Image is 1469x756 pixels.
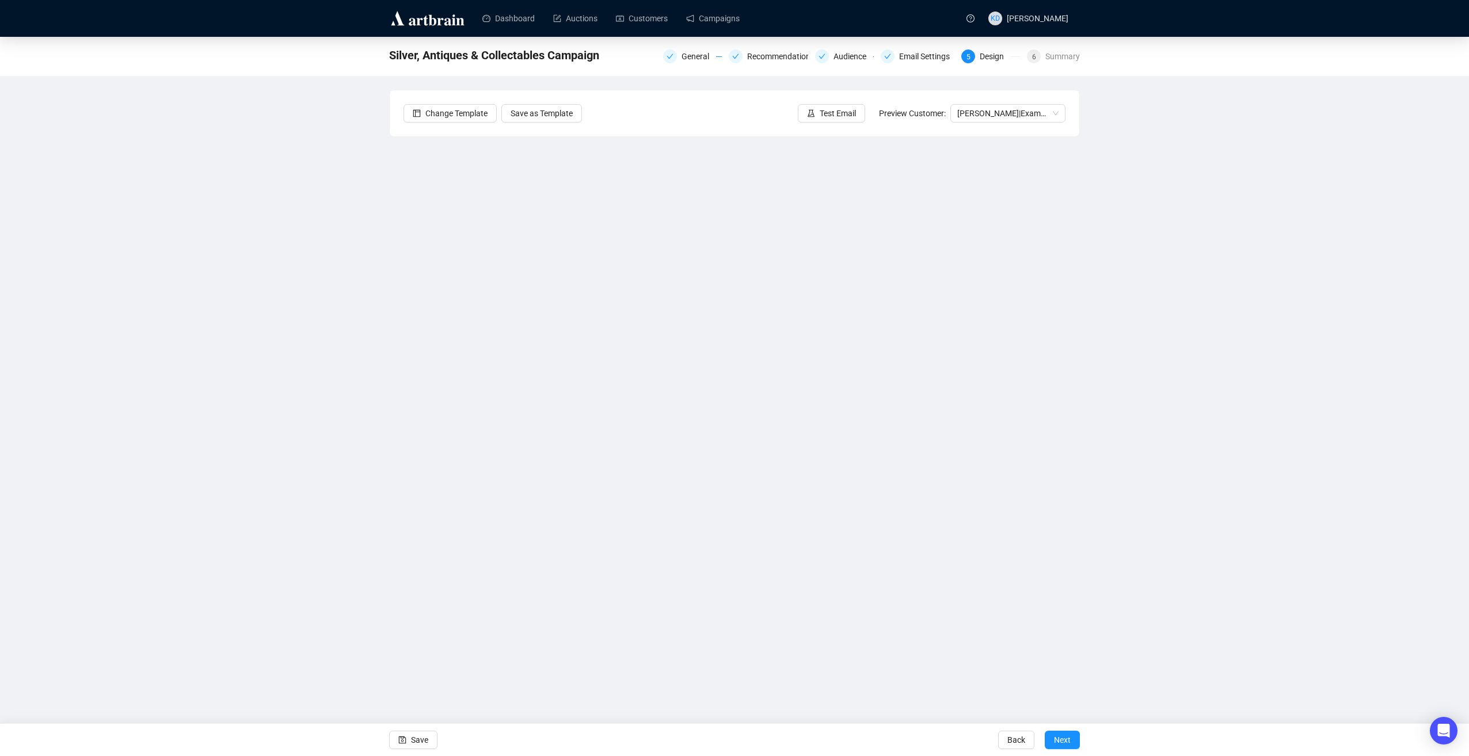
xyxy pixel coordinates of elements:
button: Test Email [798,104,865,123]
span: check [884,53,891,60]
img: logo [389,9,466,28]
span: KD [991,13,1000,24]
span: [PERSON_NAME] [1007,14,1068,23]
span: Next [1054,724,1071,756]
span: check [732,53,739,60]
div: General [663,49,722,63]
span: Save [411,724,428,756]
div: General [682,49,716,63]
span: Silver, Antiques & Collectables Campaign [389,46,599,64]
button: Change Template [404,104,497,123]
div: Email Settings [899,49,957,63]
button: Save as Template [501,104,582,123]
div: Open Intercom Messenger [1430,717,1457,744]
span: Change Template [425,107,488,120]
button: Save [389,731,437,749]
span: question-circle [966,14,975,22]
div: Design [980,49,1011,63]
div: 6Summary [1027,49,1080,63]
button: Back [998,731,1034,749]
div: Audience [815,49,874,63]
span: [PERSON_NAME] | Example [957,105,1059,122]
div: Audience [834,49,873,63]
span: Back [1007,724,1025,756]
span: Preview Customer: [879,109,946,118]
div: Recommendations [747,49,821,63]
span: Test Email [820,107,856,120]
div: Recommendations [729,49,808,63]
div: Email Settings [881,49,954,63]
button: Next [1045,731,1080,749]
a: Dashboard [482,3,535,33]
div: 5Design [961,49,1020,63]
span: save [398,736,406,744]
span: 5 [966,53,971,61]
span: check [819,53,825,60]
span: layout [413,109,421,117]
div: Summary [1045,49,1080,63]
a: Campaigns [686,3,740,33]
a: Auctions [553,3,598,33]
span: 6 [1032,53,1036,61]
span: experiment [807,109,815,117]
span: Save as Template [511,107,573,120]
a: Customers [616,3,668,33]
span: check [667,53,673,60]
